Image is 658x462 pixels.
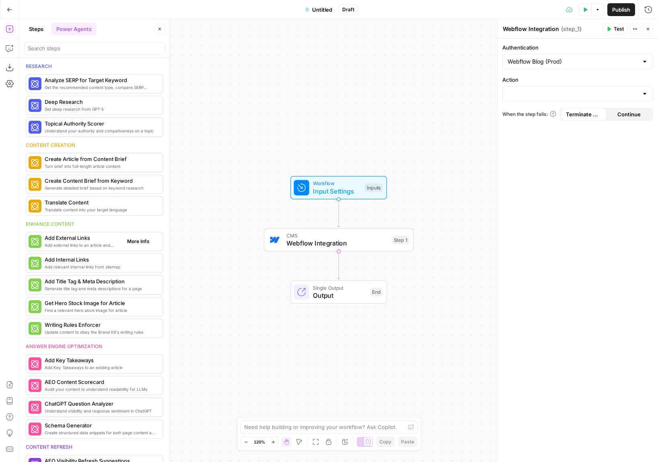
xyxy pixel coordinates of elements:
g: Edge from step_1 to end [337,252,340,280]
img: webflow-icon.webp [270,235,280,245]
span: Generate title tag and meta descriptions for a page [45,285,156,292]
span: Create structured data snippets for both page content and images [45,429,156,436]
label: Authentication [502,43,653,52]
span: Terminate Workflow [566,110,602,118]
div: WorkflowInput SettingsInputs [264,176,413,200]
span: Add Title Tag & Meta Description [45,277,156,285]
span: Untitled [312,6,332,14]
span: Find a relevant hero stock image for article [45,307,156,313]
div: Step 1 [392,235,409,244]
span: Create Article from Content Brief [45,155,156,163]
span: Understand visibility and response sentiment in ChatGPT [45,408,156,414]
span: CMS [286,232,388,239]
span: Input Settings [313,186,361,196]
span: Writing Rules Enforcer [45,321,156,329]
span: Publish [612,6,630,14]
span: Add external links to an article and review [45,242,121,248]
span: Turn brief into full-length article content [45,163,156,169]
div: Answer engine optimization [26,343,163,350]
span: Analyze SERP for Target Keyword [45,76,156,84]
span: Translate content into your target language [45,206,156,213]
button: Continue [607,108,652,121]
div: End [370,288,382,297]
span: Add External Links [45,234,121,242]
span: Single Output [313,284,366,291]
span: Add Internal Links [45,256,156,264]
span: More Info [127,238,149,245]
input: Webflow Blog (Prod) [508,58,638,66]
div: CMSWebflow IntegrationStep 1 [264,228,413,252]
span: Get the recommended content type, compare SERP headers, and analyze SERP patterns [45,84,156,91]
span: Topical Authority Scorer [45,120,156,128]
span: Get deep research from GPT-5 [45,106,156,112]
span: Translate Content [45,198,156,206]
textarea: Webflow Integration [503,25,559,33]
span: Understand your authority and competiveness on a topic [45,128,156,134]
span: Create Content Brief from Keyword [45,177,156,185]
span: Audit your content to understand readability for LLMs [45,386,156,392]
label: Action [502,76,653,84]
button: Untitled [300,3,337,16]
div: Content creation [26,142,163,149]
span: ChatGPT Question Analyzer [45,400,156,408]
span: Output [313,291,366,300]
span: Add Key Takeaways to an existing article [45,364,156,371]
div: Enhance content [26,221,163,228]
button: Steps [24,23,48,35]
span: Copy [379,438,391,445]
span: Draft [342,6,354,13]
span: ( step_1 ) [561,25,582,33]
span: Continue [617,110,641,118]
span: Add Key Takeaways [45,356,156,364]
span: Update content to obey the Brand Kit's writing rules [45,329,156,335]
div: Content refresh [26,443,163,451]
span: Generate detailed brief based on keyword research [45,185,156,191]
button: Publish [607,3,635,16]
div: Inputs [365,184,382,192]
span: Schema Generator [45,421,156,429]
span: AEO Content Scorecard [45,378,156,386]
span: Webflow Integration [286,238,388,248]
button: Paste [398,437,417,447]
button: Test [603,24,627,34]
div: Single OutputOutputEnd [264,280,413,304]
span: Paste [401,438,414,445]
button: Copy [376,437,395,447]
span: Deep Research [45,98,156,106]
a: When the step fails: [502,111,556,118]
input: Search steps [28,44,161,52]
span: Test [614,25,624,33]
button: More Info [124,236,160,247]
g: Edge from start to step_1 [337,199,340,227]
span: Get Hero Stock Image for Article [45,299,156,307]
span: Add relevant internal links from sitemap [45,264,156,270]
button: Power Agents [51,23,97,35]
span: 120% [254,439,265,445]
span: Workflow [313,179,361,187]
div: Research [26,63,163,70]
